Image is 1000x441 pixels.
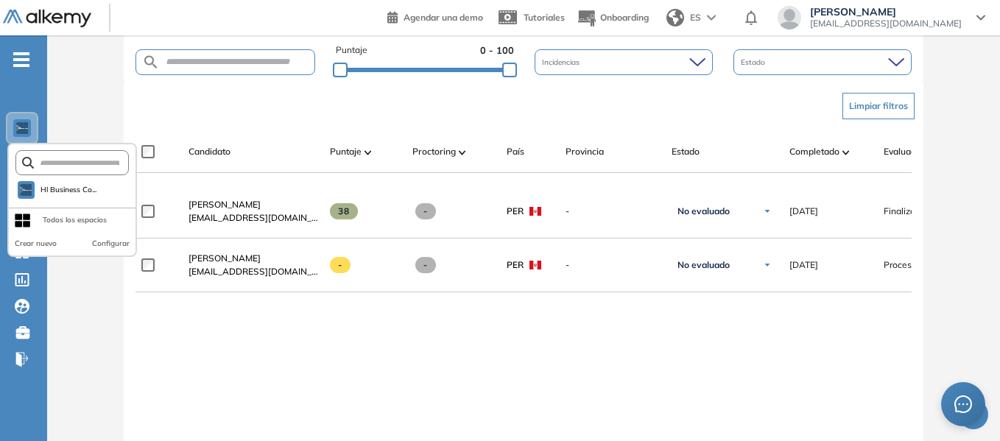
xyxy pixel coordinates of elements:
[189,265,318,278] span: [EMAIL_ADDRESS][DOMAIN_NAME]
[330,145,362,158] span: Puntaje
[741,57,768,68] span: Estado
[842,150,850,155] img: [missing "en.ARROW_ALT" translation]
[507,145,524,158] span: País
[842,93,915,119] button: Limpiar filtros
[884,145,928,158] span: Evaluación
[763,207,772,216] img: Ícono de flecha
[577,2,649,34] button: Onboarding
[13,58,29,61] i: -
[677,205,730,217] span: No evaluado
[566,205,660,218] span: -
[884,205,926,218] span: Finalizado
[566,258,660,272] span: -
[387,7,483,25] a: Agendar una demo
[789,145,839,158] span: Completado
[707,15,716,21] img: arrow
[542,57,582,68] span: Incidencias
[810,6,962,18] span: [PERSON_NAME]
[600,12,649,23] span: Onboarding
[189,252,318,265] a: [PERSON_NAME]
[365,150,372,155] img: [missing "en.ARROW_ALT" translation]
[404,12,483,23] span: Agendar una demo
[529,207,541,216] img: PER
[789,258,818,272] span: [DATE]
[677,259,730,271] span: No evaluado
[15,238,57,250] button: Crear nuevo
[92,238,130,250] button: Configurar
[330,203,359,219] span: 38
[189,198,318,211] a: [PERSON_NAME]
[690,11,701,24] span: ES
[189,145,230,158] span: Candidato
[566,145,604,158] span: Provincia
[412,145,456,158] span: Proctoring
[189,211,318,225] span: [EMAIL_ADDRESS][DOMAIN_NAME]
[666,9,684,27] img: world
[672,145,700,158] span: Estado
[810,18,962,29] span: [EMAIL_ADDRESS][DOMAIN_NAME]
[535,49,713,75] div: Incidencias
[41,184,97,196] span: Hl Business Co...
[16,122,28,134] img: https://assets.alkemy.org/workspaces/1802/d452bae4-97f6-47ab-b3bf-1c40240bc960.jpg
[330,257,351,273] span: -
[189,253,261,264] span: [PERSON_NAME]
[524,12,565,23] span: Tutoriales
[43,214,107,226] div: Todos los espacios
[480,43,514,57] span: 0 - 100
[20,184,32,196] img: https://assets.alkemy.org/workspaces/1802/d452bae4-97f6-47ab-b3bf-1c40240bc960.jpg
[507,258,524,272] span: PER
[415,203,437,219] span: -
[3,10,91,28] img: Logo
[459,150,466,155] img: [missing "en.ARROW_ALT" translation]
[763,261,772,269] img: Ícono de flecha
[142,53,160,71] img: SEARCH_ALT
[529,261,541,269] img: PER
[954,395,972,413] span: message
[189,199,261,210] span: [PERSON_NAME]
[415,257,437,273] span: -
[789,205,818,218] span: [DATE]
[336,43,367,57] span: Puntaje
[507,205,524,218] span: PER
[733,49,912,75] div: Estado
[884,258,932,272] span: Procesando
